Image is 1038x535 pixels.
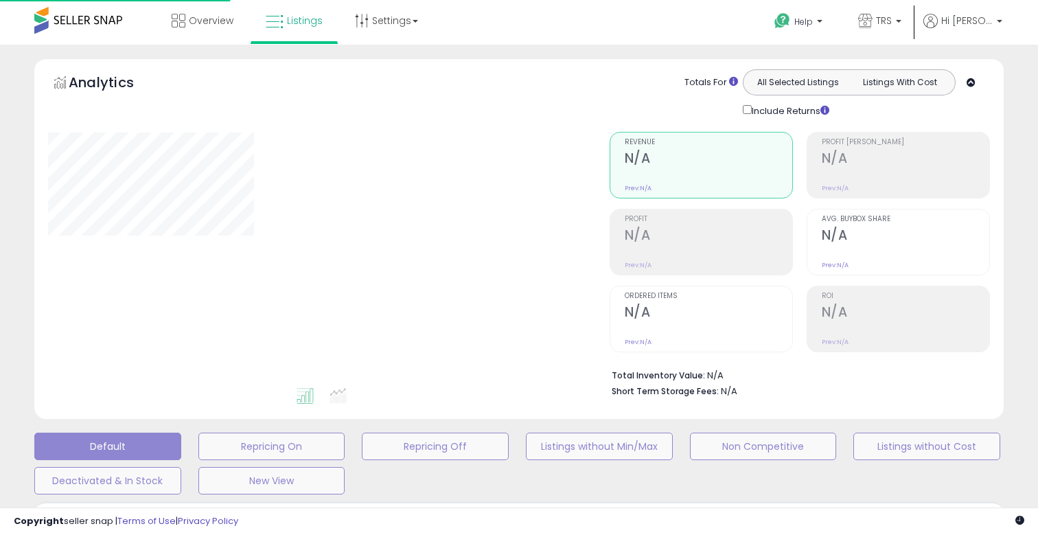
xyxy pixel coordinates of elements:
i: Get Help [774,12,791,30]
h2: N/A [822,150,989,169]
span: Profit [625,216,792,223]
span: ROI [822,293,989,300]
button: Listings without Min/Max [526,433,673,460]
span: Ordered Items [625,293,792,300]
div: seller snap | | [14,515,238,528]
small: Prev: N/A [625,184,651,192]
span: N/A [721,385,737,398]
button: Deactivated & In Stock [34,467,181,494]
h2: N/A [822,304,989,323]
span: Revenue [625,139,792,146]
h2: N/A [625,304,792,323]
small: Prev: N/A [822,184,849,192]
small: Prev: N/A [822,261,849,269]
div: Include Returns [733,102,846,118]
li: N/A [612,366,980,383]
b: Total Inventory Value: [612,369,705,381]
strong: Copyright [14,514,64,527]
span: TRS [876,14,892,27]
span: Hi [PERSON_NAME] [941,14,993,27]
h5: Analytics [69,73,161,95]
h2: N/A [822,227,989,246]
button: New View [198,467,345,494]
a: Help [763,2,836,45]
button: Non Competitive [690,433,837,460]
span: Avg. Buybox Share [822,216,989,223]
small: Prev: N/A [625,261,651,269]
h2: N/A [625,150,792,169]
span: Listings [287,14,323,27]
h2: N/A [625,227,792,246]
span: Help [794,16,813,27]
button: Repricing Off [362,433,509,460]
button: Repricing On [198,433,345,460]
div: Totals For [684,76,738,89]
small: Prev: N/A [625,338,651,346]
button: Listings without Cost [853,433,1000,460]
button: Listings With Cost [849,73,951,91]
small: Prev: N/A [822,338,849,346]
span: Overview [189,14,233,27]
a: Hi [PERSON_NAME] [923,14,1002,45]
span: Profit [PERSON_NAME] [822,139,989,146]
button: All Selected Listings [747,73,849,91]
b: Short Term Storage Fees: [612,385,719,397]
button: Default [34,433,181,460]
